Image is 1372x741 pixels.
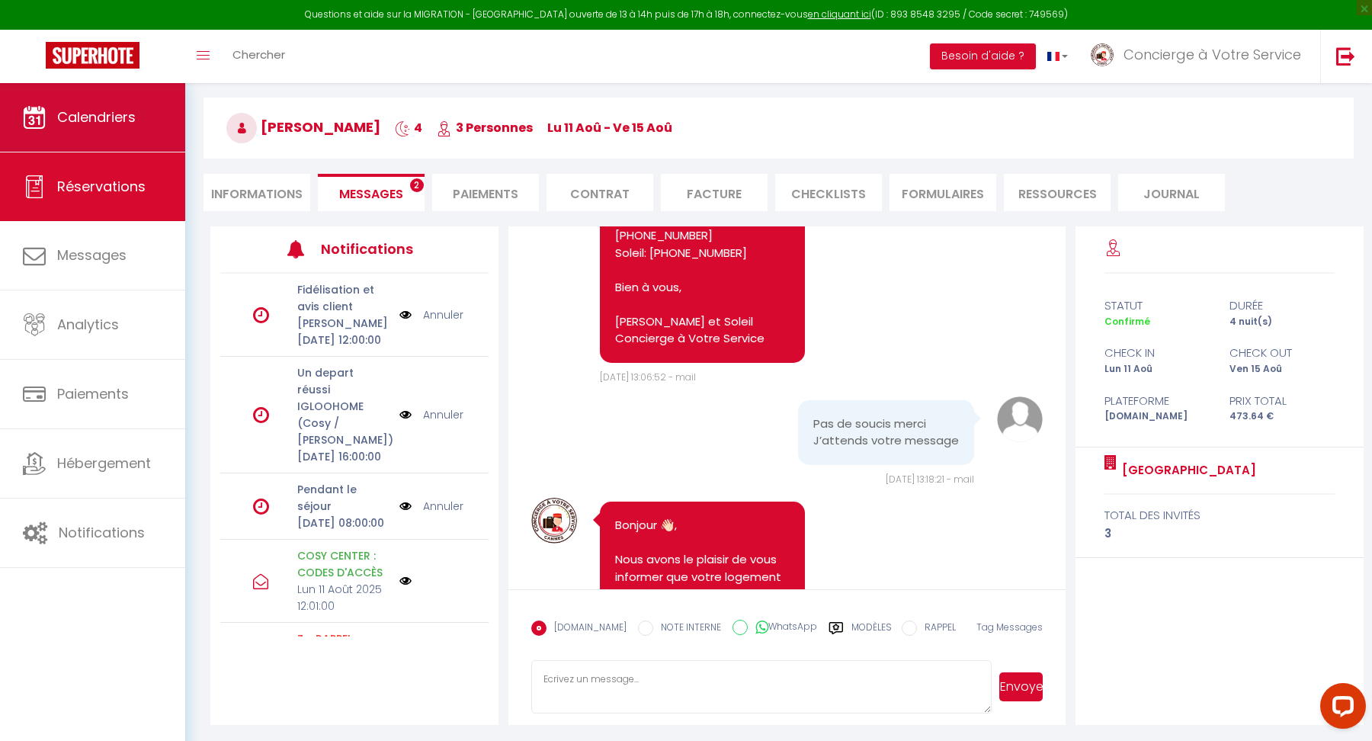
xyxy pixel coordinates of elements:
[57,315,119,334] span: Analytics
[930,43,1036,69] button: Besoin d'aide ?
[423,498,463,515] a: Annuler
[1104,506,1335,524] div: total des invités
[917,621,956,637] label: RAPPEL
[999,672,1043,701] button: Envoyer
[997,396,1043,442] img: avatar.png
[1220,344,1345,362] div: check out
[297,281,389,315] p: Fidélisation et avis client
[297,547,389,581] p: COSY CENTER : CODES D'ACCÈS
[851,621,892,647] label: Modèles
[297,630,389,681] p: Motif d'échec d'envoi
[395,119,422,136] span: 4
[547,621,627,637] label: [DOMAIN_NAME]
[437,119,533,136] span: 3 Personnes
[1095,297,1220,315] div: statut
[1220,362,1345,377] div: Ven 15 Aoû
[600,370,696,383] span: [DATE] 13:06:52 - mail
[775,174,882,211] li: CHECKLISTS
[410,178,424,192] span: 2
[57,454,151,473] span: Hébergement
[1004,174,1111,211] li: Ressources
[423,406,463,423] a: Annuler
[321,232,433,266] h3: Notifications
[423,306,463,323] a: Annuler
[226,117,380,136] span: [PERSON_NAME]
[813,415,959,450] pre: Pas de soucis merci J’attends votre message
[399,575,412,587] img: NO IMAGE
[1220,392,1345,410] div: Prix total
[297,315,389,348] p: [PERSON_NAME][DATE] 12:00:00
[399,498,412,515] img: NO IMAGE
[1308,677,1372,741] iframe: LiveChat chat widget
[547,119,672,136] span: lu 11 Aoû - ve 15 Aoû
[297,448,389,465] p: [DATE] 16:00:00
[432,174,539,211] li: Paiements
[1095,409,1220,424] div: [DOMAIN_NAME]
[1220,297,1345,315] div: durée
[748,620,817,637] label: WhatsApp
[1220,315,1345,329] div: 4 nuit(s)
[297,364,389,448] p: Un depart réussi IGLOOHOME (Cosy / [PERSON_NAME])
[1104,315,1150,328] span: Confirmé
[1079,30,1320,83] a: ... Concierge à Votre Service
[976,621,1043,634] span: Tag Messages
[232,47,285,63] span: Chercher
[221,30,297,83] a: Chercher
[297,481,389,515] p: Pendant le séjour
[653,621,721,637] label: NOTE INTERNE
[1220,409,1345,424] div: 473.64 €
[339,185,403,203] span: Messages
[46,42,139,69] img: Super Booking
[1117,461,1256,480] a: [GEOGRAPHIC_DATA]
[1104,524,1335,543] div: 3
[1336,47,1355,66] img: logout
[1091,43,1114,66] img: ...
[547,174,653,211] li: Contrat
[890,174,996,211] li: FORMULAIRES
[1118,174,1225,211] li: Journal
[297,515,389,531] p: [DATE] 08:00:00
[57,177,146,196] span: Réservations
[1095,362,1220,377] div: Lun 11 Aoû
[204,174,310,211] li: Informations
[808,8,871,21] a: en cliquant ici
[57,245,127,265] span: Messages
[886,473,974,486] span: [DATE] 13:18:21 - mail
[399,306,412,323] img: NO IMAGE
[661,174,768,211] li: Facture
[1124,45,1301,64] span: Concierge à Votre Service
[57,107,136,127] span: Calendriers
[297,581,389,614] p: Lun 11 Août 2025 12:01:00
[1095,344,1220,362] div: check in
[57,384,129,403] span: Paiements
[531,498,577,544] img: 17385430465105.jpg
[1095,392,1220,410] div: Plateforme
[59,523,145,542] span: Notifications
[399,406,412,423] img: NO IMAGE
